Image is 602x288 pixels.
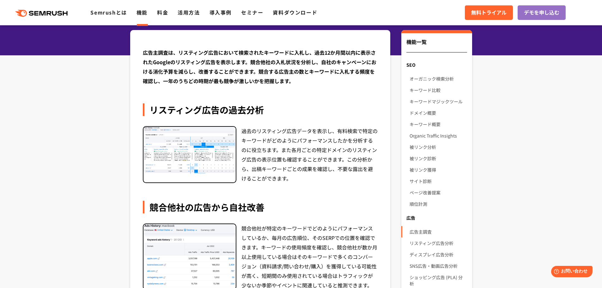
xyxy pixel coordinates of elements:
[143,201,378,213] div: 競合他社の広告から自社改善
[410,153,467,164] a: 被リンク診断
[157,9,168,16] a: 料金
[143,224,236,287] img: 競合他社の広告から自社改善
[401,59,472,70] div: SEO
[410,226,467,237] a: 広告主調査
[410,237,467,249] a: リスティング広告分析
[241,9,263,16] a: セミナー
[524,9,559,17] span: デモを申し込む
[143,127,236,174] img: リスティング広告の過去分析
[410,260,467,272] a: SNS広告・動画広告分析
[410,164,467,175] a: 被リンク獲得
[410,73,467,84] a: オーガニック検索分析
[410,96,467,107] a: キーワードマジックツール
[143,48,378,86] div: 広告主調査は、リスティング広告において検索されたキーワードに入札し、過去12か月間以内に表示されたGoogleのリスティング広告を表示します。競合他社の入札状況を分析し、自社のキャンペーンにおけ...
[546,263,595,281] iframe: Help widget launcher
[410,198,467,210] a: 順位計測
[465,5,513,20] a: 無料トライアル
[410,187,467,198] a: ページ改善提案
[406,38,467,52] div: 機能一覧
[143,103,378,116] div: リスティング広告の過去分析
[410,130,467,141] a: Organic Traffic Insights
[241,126,378,183] div: 過去のリスティング広告データを表示し、有料検索で特定のキーワードがどのようにパフォーマンスしたかを分析するのに役立ちます。また各月ごとの特定ドメインのリスティング広告の表示位置も確認することがで...
[410,107,467,119] a: ドメイン概要
[90,9,127,16] a: Semrushとは
[410,84,467,96] a: キーワード比較
[471,9,507,17] span: 無料トライアル
[410,175,467,187] a: サイト診断
[178,9,200,16] a: 活用方法
[137,9,148,16] a: 機能
[410,249,467,260] a: ディスプレイ広告分析
[410,141,467,153] a: 被リンク分析
[210,9,232,16] a: 導入事例
[273,9,317,16] a: 資料ダウンロード
[401,212,472,224] div: 広告
[410,119,467,130] a: キーワード概要
[518,5,566,20] a: デモを申し込む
